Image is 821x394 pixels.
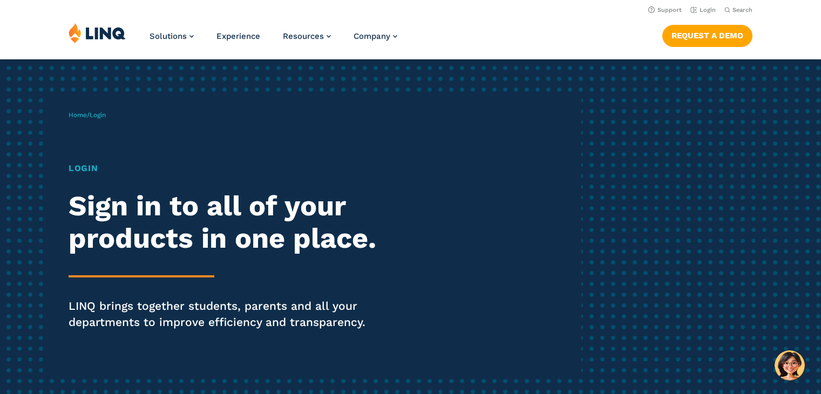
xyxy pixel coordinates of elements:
[283,31,331,41] a: Resources
[150,31,194,41] a: Solutions
[662,23,752,46] nav: Button Navigation
[732,6,752,13] span: Search
[648,6,682,13] a: Support
[662,25,752,46] a: Request a Demo
[90,111,106,119] span: Login
[354,31,397,41] a: Company
[150,31,187,41] span: Solutions
[690,6,716,13] a: Login
[150,23,397,58] nav: Primary Navigation
[216,31,260,41] a: Experience
[69,298,385,330] p: LINQ brings together students, parents and all your departments to improve efficiency and transpa...
[69,111,87,119] a: Home
[724,6,752,14] button: Open Search Bar
[775,350,805,381] button: Hello, have a question? Let’s chat.
[354,31,390,41] span: Company
[69,111,106,119] span: /
[69,162,385,175] h1: Login
[283,31,324,41] span: Resources
[69,23,126,43] img: LINQ | K‑12 Software
[69,190,385,255] h2: Sign in to all of your products in one place.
